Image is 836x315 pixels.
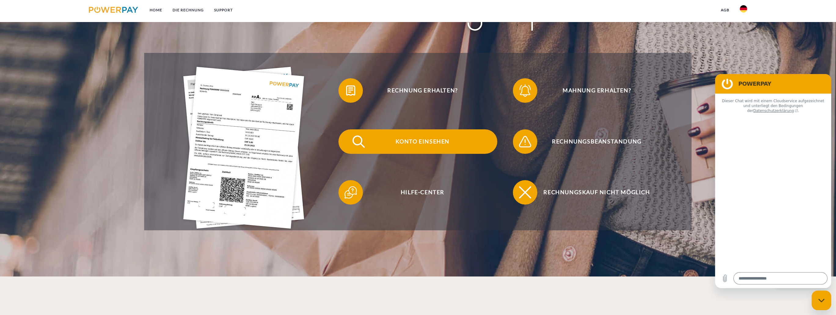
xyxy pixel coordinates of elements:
[348,78,497,103] span: Rechnung erhalten?
[183,67,304,228] img: single_invoice_powerpay_de.jpg
[89,7,138,13] img: logo-powerpay.svg
[812,291,831,310] iframe: Schaltfläche zum Öffnen des Messaging-Fensters; Konversation läuft
[522,78,672,103] span: Mahnung erhalten?
[522,180,672,205] span: Rechnungskauf nicht möglich
[338,180,497,205] button: Hilfe-Center
[517,185,533,200] img: qb_close.svg
[740,5,747,13] img: de
[517,83,533,98] img: qb_bell.svg
[351,134,366,149] img: qb_search.svg
[522,129,672,154] span: Rechnungsbeanstandung
[338,129,497,154] button: Konto einsehen
[348,129,497,154] span: Konto einsehen
[348,180,497,205] span: Hilfe-Center
[167,5,209,16] a: DIE RECHNUNG
[513,180,672,205] button: Rechnungskauf nicht möglich
[513,129,672,154] button: Rechnungsbeanstandung
[715,74,831,288] iframe: Messaging-Fenster
[343,185,358,200] img: qb_help.svg
[209,5,238,16] a: SUPPORT
[513,78,672,103] button: Mahnung erhalten?
[517,134,533,149] img: qb_warning.svg
[343,83,358,98] img: qb_bill.svg
[338,78,497,103] button: Rechnung erhalten?
[144,5,167,16] a: Home
[716,5,735,16] a: agb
